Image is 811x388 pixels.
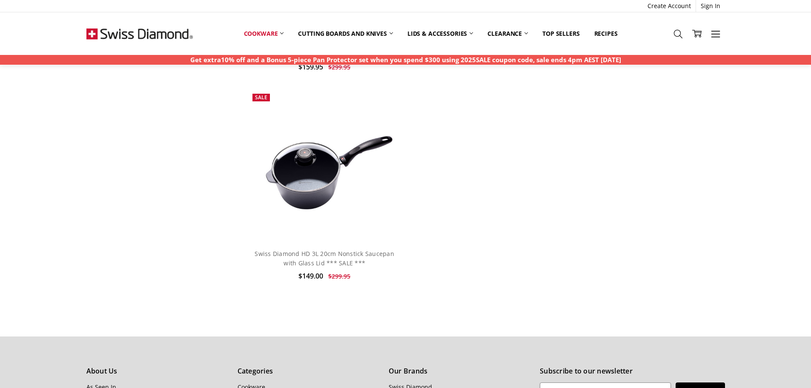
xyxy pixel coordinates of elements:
h5: About Us [86,366,228,377]
h5: Categories [238,366,379,377]
p: Get extra10% off and a Bonus 5-piece Pan Protector set when you spend $300 using 2025SALE coupon ... [190,55,621,65]
img: Free Shipping On Every Order [86,12,193,55]
img: Swiss Diamond HD 3L 20cm Nonstick Saucepan with Glass Lid *** SALE *** [248,89,401,242]
span: $299.95 [328,63,350,71]
a: Cutting boards and knives [291,24,400,43]
a: Lids & Accessories [400,24,480,43]
span: Sale [255,94,267,101]
span: $149.00 [298,271,323,281]
a: Swiss Diamond HD 3L 20cm Nonstick Saucepan with Glass Lid *** SALE *** [255,250,394,267]
a: Cookware [237,24,291,43]
a: Recipes [587,24,625,43]
span: $299.95 [328,272,350,280]
a: Top Sellers [535,24,587,43]
a: Clearance [480,24,535,43]
h5: Our Brands [389,366,530,377]
span: $159.95 [298,62,323,72]
h5: Subscribe to our newsletter [540,366,725,377]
